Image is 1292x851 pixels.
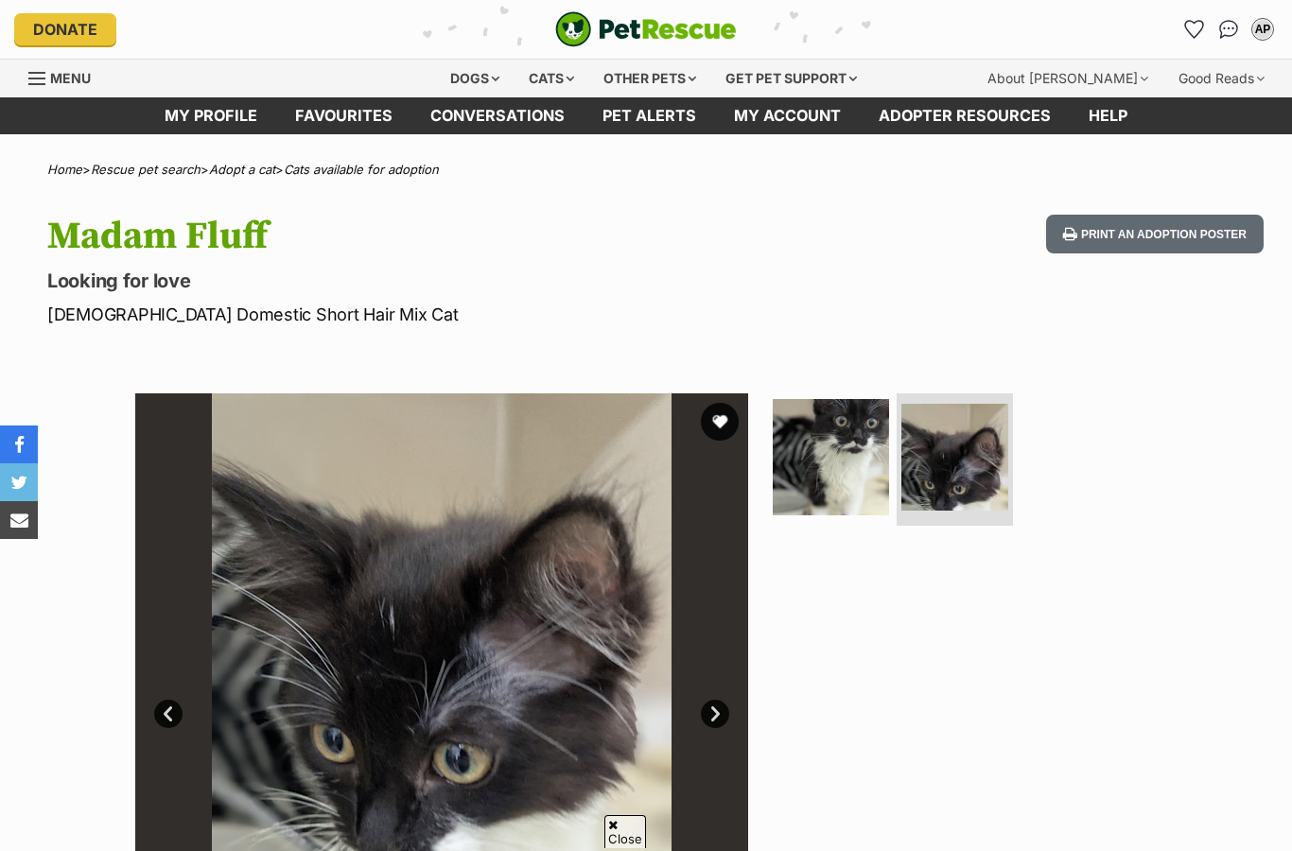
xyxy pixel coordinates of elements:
p: [DEMOGRAPHIC_DATA] Domestic Short Hair Mix Cat [47,302,789,327]
a: Conversations [1213,14,1244,44]
img: chat-41dd97257d64d25036548639549fe6c8038ab92f7586957e7f3b1b290dea8141.svg [1219,20,1239,39]
span: Close [604,815,646,848]
span: Menu [50,70,91,86]
button: My account [1248,14,1278,44]
a: Prev [154,700,183,728]
a: Adopt a cat [209,162,275,177]
a: Favourites [1179,14,1210,44]
a: Menu [28,60,104,94]
div: About [PERSON_NAME] [974,60,1161,97]
div: Dogs [437,60,513,97]
h1: Madam Fluff [47,215,789,258]
p: Looking for love [47,268,789,294]
a: Adopter resources [860,97,1070,134]
a: Favourites [276,97,411,134]
a: Pet alerts [584,97,715,134]
a: Help [1070,97,1146,134]
a: My account [715,97,860,134]
div: Good Reads [1165,60,1278,97]
div: Get pet support [712,60,870,97]
a: conversations [411,97,584,134]
div: Cats [515,60,587,97]
a: My profile [146,97,276,134]
div: AP [1253,20,1272,39]
a: Next [701,700,729,728]
button: Print an adoption poster [1046,215,1264,253]
a: Home [47,162,82,177]
ul: Account quick links [1179,14,1278,44]
a: Rescue pet search [91,162,201,177]
img: logo-cat-932fe2b9b8326f06289b0f2fb663e598f794de774fb13d1741a6617ecf9a85b4.svg [555,11,737,47]
a: Cats available for adoption [284,162,439,177]
img: Photo of Madam Fluff [773,399,889,515]
div: Other pets [590,60,709,97]
a: PetRescue [555,11,737,47]
button: favourite [701,403,739,441]
img: Photo of Madam Fluff [901,404,1008,511]
a: Donate [14,13,116,45]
